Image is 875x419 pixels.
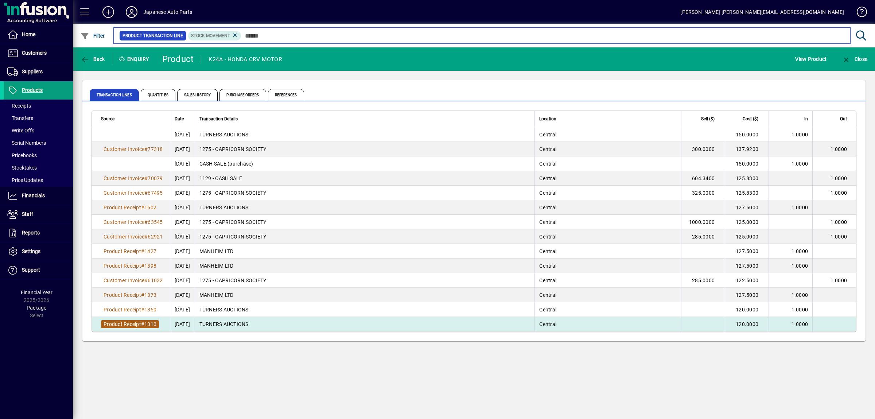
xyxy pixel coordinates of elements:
td: [DATE] [170,127,195,142]
button: Profile [120,5,143,19]
div: Source [101,115,166,123]
td: 127.5000 [725,244,769,259]
td: TURNERS AUCTIONS [195,200,535,215]
span: 1373 [144,292,156,298]
td: 122.5000 [725,273,769,288]
span: Close [842,56,867,62]
span: 1.0000 [831,234,847,240]
a: Suppliers [4,63,73,81]
td: 1275 - CAPRICORN SOCIETY [195,186,535,200]
span: Product Receipt [104,307,141,313]
span: Staff [22,211,33,217]
td: 125.8300 [725,186,769,200]
span: # [141,248,144,254]
td: [DATE] [170,288,195,302]
span: Central [539,234,556,240]
span: Customer Invoice [104,175,144,181]
span: 1602 [144,205,156,210]
span: Support [22,267,40,273]
span: 1.0000 [792,321,808,327]
td: 125.0000 [725,229,769,244]
td: 1275 - CAPRICORN SOCIETY [195,273,535,288]
span: Central [539,307,556,313]
span: Product Transaction Line [122,32,183,39]
span: Stock movement [191,33,230,38]
span: Back [81,56,105,62]
span: # [144,190,148,196]
span: 1.0000 [792,205,808,210]
span: Product Receipt [104,321,141,327]
span: # [141,205,144,210]
span: 1.0000 [831,175,847,181]
span: Transaction Details [199,115,238,123]
a: Customer Invoice#77318 [101,145,166,153]
span: Date [175,115,184,123]
span: # [144,278,148,283]
td: 120.0000 [725,317,769,331]
mat-chip: Product Transaction Type: Stock movement [188,31,241,40]
td: MANHEIM LTD [195,288,535,302]
span: Transaction Lines [90,89,139,101]
span: 1.0000 [792,292,808,298]
span: Customer Invoice [104,190,144,196]
td: [DATE] [170,156,195,171]
td: [DATE] [170,317,195,331]
td: 604.3400 [681,171,725,186]
td: TURNERS AUCTIONS [195,302,535,317]
button: Back [79,53,107,66]
a: Serial Numbers [4,137,73,149]
span: 1350 [144,307,156,313]
span: 67495 [148,190,163,196]
a: Pricebooks [4,149,73,162]
td: [DATE] [170,142,195,156]
span: Cost ($) [743,115,758,123]
td: [DATE] [170,273,195,288]
span: Location [539,115,556,123]
td: [DATE] [170,259,195,273]
a: Staff [4,205,73,224]
td: [DATE] [170,302,195,317]
a: Stocktakes [4,162,73,174]
span: Product Receipt [104,248,141,254]
span: Reports [22,230,40,236]
span: Customer Invoice [104,234,144,240]
a: Customer Invoice#62921 [101,233,166,241]
td: 285.0000 [681,229,725,244]
span: Central [539,205,556,210]
span: Customers [22,50,47,56]
span: Serial Numbers [7,140,46,146]
span: Filter [81,33,105,39]
span: Out [840,115,847,123]
span: Financial Year [21,290,52,295]
td: 1275 - CAPRICORN SOCIETY [195,229,535,244]
div: Date [175,115,190,123]
span: Central [539,292,556,298]
a: Customer Invoice#61032 [101,276,166,284]
span: 1398 [144,263,156,269]
span: 1.0000 [792,248,808,254]
td: [DATE] [170,229,195,244]
td: 125.8300 [725,171,769,186]
td: 1000.0000 [681,215,725,229]
span: Central [539,146,556,152]
td: 150.0000 [725,127,769,142]
span: View Product [795,53,827,65]
span: Central [539,321,556,327]
a: Write Offs [4,124,73,137]
div: [PERSON_NAME] [PERSON_NAME][EMAIL_ADDRESS][DOMAIN_NAME] [680,6,844,18]
span: # [144,175,148,181]
span: # [141,263,144,269]
span: Quantities [141,89,175,101]
td: [DATE] [170,244,195,259]
a: Product Receipt#1427 [101,247,159,255]
span: Price Updates [7,177,43,183]
span: 77318 [148,146,163,152]
td: [DATE] [170,171,195,186]
a: Product Receipt#1373 [101,291,159,299]
td: [DATE] [170,215,195,229]
span: 1.0000 [792,263,808,269]
app-page-header-button: Close enquiry [834,53,875,66]
a: Product Receipt#1398 [101,262,159,270]
span: Receipts [7,103,31,109]
td: 285.0000 [681,273,725,288]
